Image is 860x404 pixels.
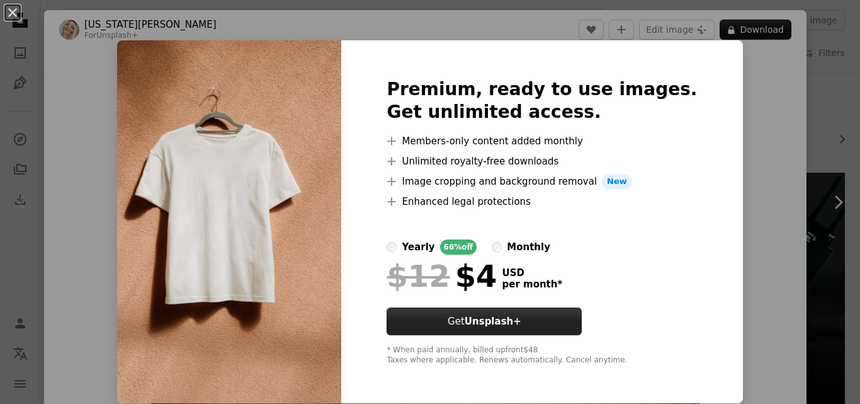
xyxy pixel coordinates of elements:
img: premium_photo-1718913936342-eaafff98834b [117,40,341,403]
div: monthly [507,240,550,255]
span: New [602,174,632,189]
span: $12 [387,260,450,292]
input: yearly66%off [387,242,397,252]
strong: Unsplash+ [465,316,521,327]
div: * When paid annually, billed upfront $48 Taxes where applicable. Renews automatically. Cancel any... [387,345,697,366]
li: Enhanced legal protections [387,194,697,209]
li: Members-only content added monthly [387,134,697,149]
div: 66% off [440,240,477,255]
input: monthly [492,242,502,252]
h2: Premium, ready to use images. Get unlimited access. [387,78,697,124]
span: USD [502,267,562,279]
span: per month * [502,279,562,290]
div: $4 [387,260,497,292]
button: GetUnsplash+ [387,308,582,335]
li: Unlimited royalty-free downloads [387,154,697,169]
li: Image cropping and background removal [387,174,697,189]
div: yearly [402,240,434,255]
